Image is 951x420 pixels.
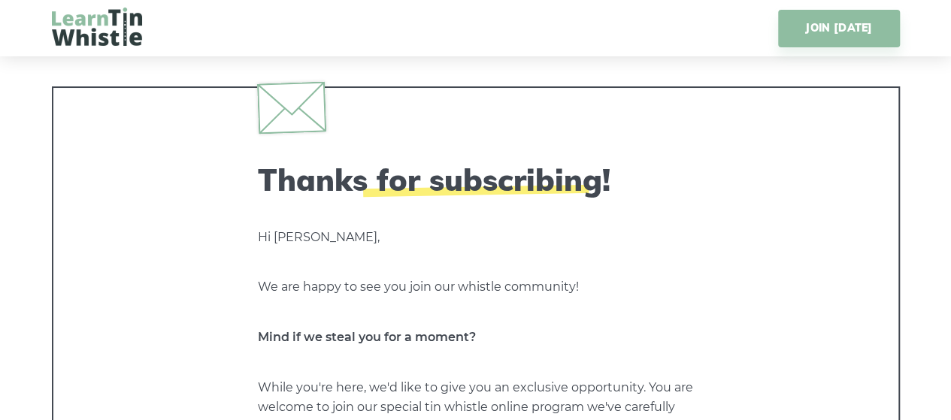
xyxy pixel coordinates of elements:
h2: Thanks for subscribing! [258,162,694,198]
img: envelope.svg [256,81,326,134]
p: We are happy to see you join our whistle community! [258,277,694,297]
a: JOIN [DATE] [778,10,899,47]
img: LearnTinWhistle.com [52,8,142,46]
p: Hi [PERSON_NAME], [258,228,694,247]
strong: Mind if we steal you for a moment? [258,330,476,344]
